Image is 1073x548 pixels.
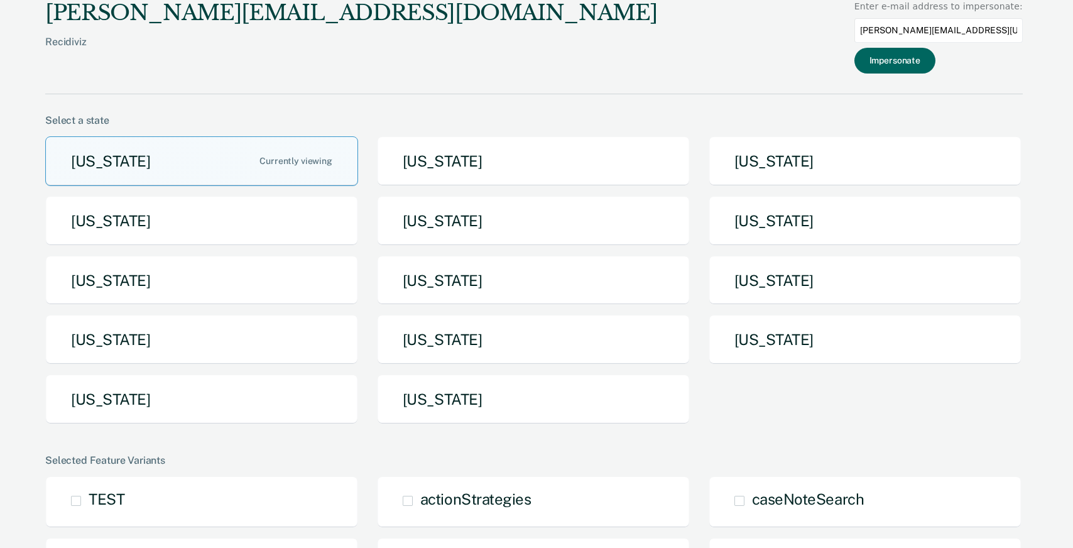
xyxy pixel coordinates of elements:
button: [US_STATE] [45,375,358,424]
div: Select a state [45,114,1023,126]
span: caseNoteSearch [752,490,864,508]
button: [US_STATE] [45,196,358,246]
button: [US_STATE] [45,136,358,186]
span: TEST [89,490,124,508]
button: [US_STATE] [45,256,358,305]
div: Recidiviz [45,36,657,68]
button: [US_STATE] [709,315,1021,364]
button: [US_STATE] [377,136,690,186]
button: [US_STATE] [377,196,690,246]
button: [US_STATE] [709,196,1021,246]
span: actionStrategies [420,490,531,508]
button: [US_STATE] [377,315,690,364]
div: Selected Feature Variants [45,454,1023,466]
button: Impersonate [854,48,935,74]
button: [US_STATE] [709,136,1021,186]
button: [US_STATE] [45,315,358,364]
button: [US_STATE] [377,256,690,305]
button: [US_STATE] [377,375,690,424]
button: [US_STATE] [709,256,1021,305]
input: Enter an email to impersonate... [854,18,1023,43]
